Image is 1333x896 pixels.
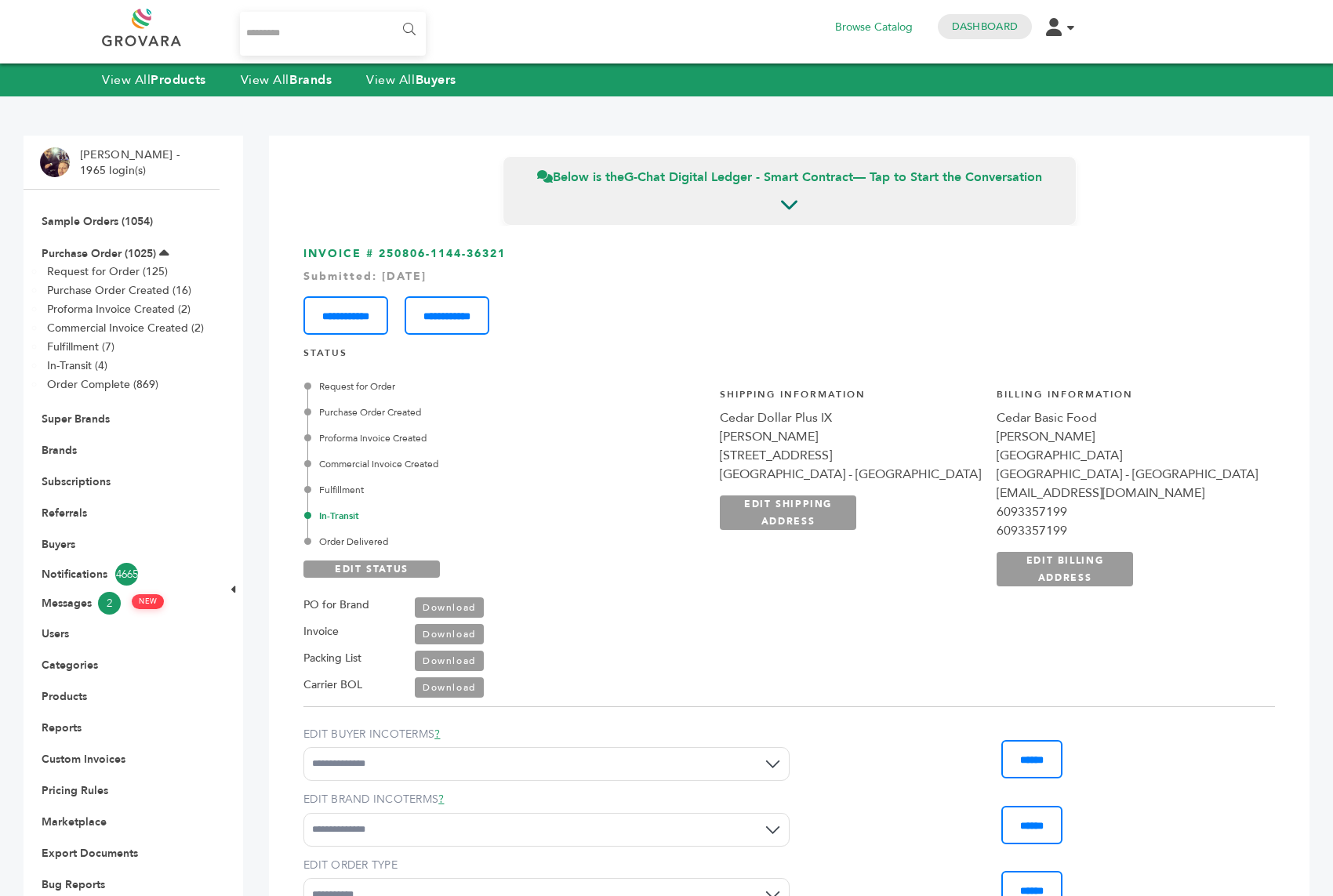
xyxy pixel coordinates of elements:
[303,269,1275,285] div: Submitted: [DATE]
[42,752,125,767] a: Custom Invoices
[997,502,1258,521] div: 6093357199
[42,814,107,829] a: Marketplace
[997,484,1258,502] div: [EMAIL_ADDRESS][DOMAIN_NAME]
[307,483,644,497] div: Fulfillment
[303,858,790,873] label: EDIT ORDER TYPE
[151,71,205,89] strong: Products
[115,563,138,586] span: 4665
[720,465,981,484] div: [GEOGRAPHIC_DATA] - [GEOGRAPHIC_DATA]
[47,302,191,317] a: Proforma Invoice Created (2)
[42,658,98,673] a: Categories
[47,321,204,336] a: Commercial Invoice Created (2)
[42,474,111,489] a: Subscriptions
[438,792,444,807] a: ?
[47,339,114,354] a: Fulfillment (7)
[42,506,87,521] a: Referrals
[997,465,1258,484] div: [GEOGRAPHIC_DATA] - [GEOGRAPHIC_DATA]
[42,877,105,892] a: Bug Reports
[303,560,440,578] a: EDIT STATUS
[720,427,981,446] div: [PERSON_NAME]
[303,792,790,807] label: EDIT BRAND INCOTERMS
[720,388,981,409] h4: Shipping Information
[42,537,75,552] a: Buyers
[47,358,107,373] a: In-Transit (4)
[415,624,484,644] a: Download
[42,626,69,641] a: Users
[997,552,1133,586] a: EDIT BILLING ADDRESS
[303,649,361,668] label: Packing List
[835,19,913,36] a: Browse Catalog
[47,264,168,279] a: Request for Order (125)
[307,379,644,394] div: Request for Order
[132,594,164,609] span: NEW
[42,846,138,861] a: Export Documents
[997,388,1258,409] h4: Billing Information
[42,783,108,798] a: Pricing Rules
[720,495,856,530] a: EDIT SHIPPING ADDRESS
[720,408,981,427] div: Cedar Dollar Plus IX
[307,535,644,549] div: Order Delivered
[240,12,426,56] input: Search...
[997,408,1258,427] div: Cedar Basic Food
[997,427,1258,446] div: [PERSON_NAME]
[303,246,1275,335] h3: INVOICE # 250806-1144-36321
[47,377,158,392] a: Order Complete (869)
[997,521,1258,540] div: 6093357199
[303,596,369,615] label: PO for Brand
[415,677,484,698] a: Download
[307,457,644,471] div: Commercial Invoice Created
[307,431,644,445] div: Proforma Invoice Created
[307,509,644,523] div: In-Transit
[102,71,206,89] a: View AllProducts
[416,71,456,89] strong: Buyers
[47,283,191,298] a: Purchase Order Created (16)
[415,651,484,671] a: Download
[42,412,110,426] a: Super Brands
[303,346,1275,368] h4: STATUS
[415,597,484,618] a: Download
[720,446,981,465] div: [STREET_ADDRESS]
[42,214,153,229] a: Sample Orders (1054)
[537,169,1042,186] span: Below is the — Tap to Start the Conversation
[42,689,87,704] a: Products
[241,71,332,89] a: View AllBrands
[434,727,440,742] a: ?
[42,592,202,615] a: Messages2 NEW
[997,446,1258,465] div: [GEOGRAPHIC_DATA]
[624,169,853,186] strong: G-Chat Digital Ledger - Smart Contract
[307,405,644,419] div: Purchase Order Created
[303,727,790,742] label: EDIT BUYER INCOTERMS
[952,20,1018,34] a: Dashboard
[289,71,332,89] strong: Brands
[98,592,121,615] span: 2
[42,720,82,735] a: Reports
[303,622,339,641] label: Invoice
[80,147,183,178] li: [PERSON_NAME] - 1965 login(s)
[366,71,456,89] a: View AllBuyers
[42,246,156,261] a: Purchase Order (1025)
[42,563,202,586] a: Notifications4665
[303,676,362,695] label: Carrier BOL
[42,443,77,458] a: Brands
